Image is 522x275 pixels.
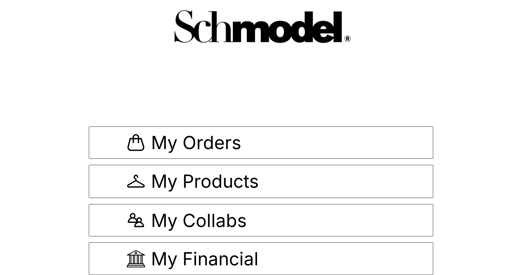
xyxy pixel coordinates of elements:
[151,250,259,268] span: My Financial
[151,133,241,152] span: My Orders
[151,172,259,191] span: My Products
[151,211,247,229] span: My Collabs
[89,165,433,198] a: My Products
[89,204,433,237] a: My Collabs
[89,242,433,275] a: My Financial
[89,126,433,159] a: My Orders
